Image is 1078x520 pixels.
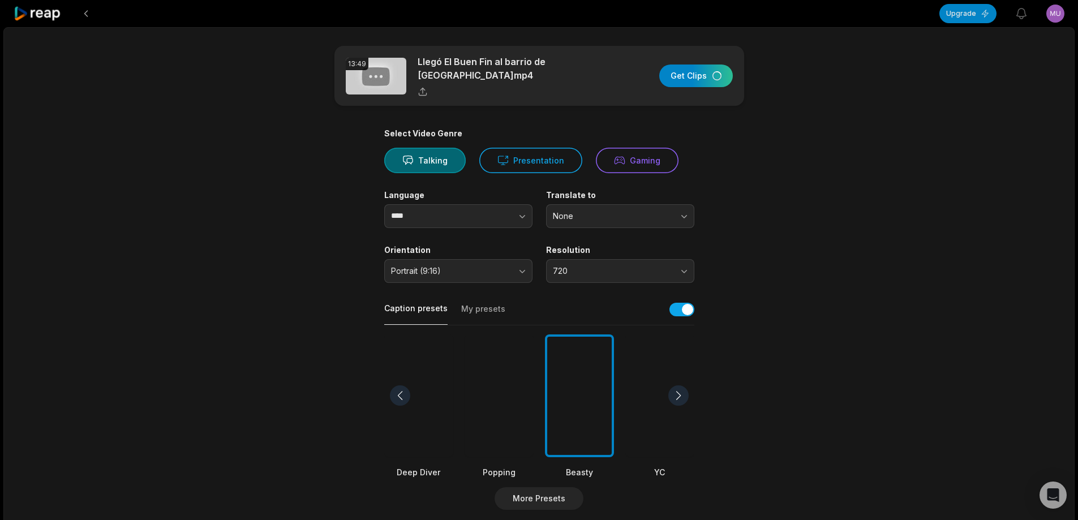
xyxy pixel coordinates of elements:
div: Beasty [545,466,614,478]
p: Llegó El Buen Fin al barrio de [GEOGRAPHIC_DATA]mp4 [418,55,613,82]
div: Open Intercom Messenger [1040,482,1067,509]
button: None [546,204,694,228]
div: Deep Diver [384,466,453,478]
button: Upgrade [939,4,997,23]
span: Portrait (9:16) [391,266,510,276]
button: My presets [461,303,505,325]
button: Presentation [479,148,582,173]
span: None [553,211,672,221]
label: Translate to [546,190,694,200]
label: Orientation [384,245,532,255]
div: YC [625,466,694,478]
span: 720 [553,266,672,276]
button: Portrait (9:16) [384,259,532,283]
button: Talking [384,148,466,173]
label: Resolution [546,245,694,255]
div: Popping [465,466,534,478]
button: Gaming [596,148,678,173]
button: More Presets [495,487,583,510]
div: Select Video Genre [384,128,694,139]
label: Language [384,190,532,200]
button: Get Clips [659,65,733,87]
button: Caption presets [384,303,448,325]
div: 13:49 [346,58,368,70]
button: 720 [546,259,694,283]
